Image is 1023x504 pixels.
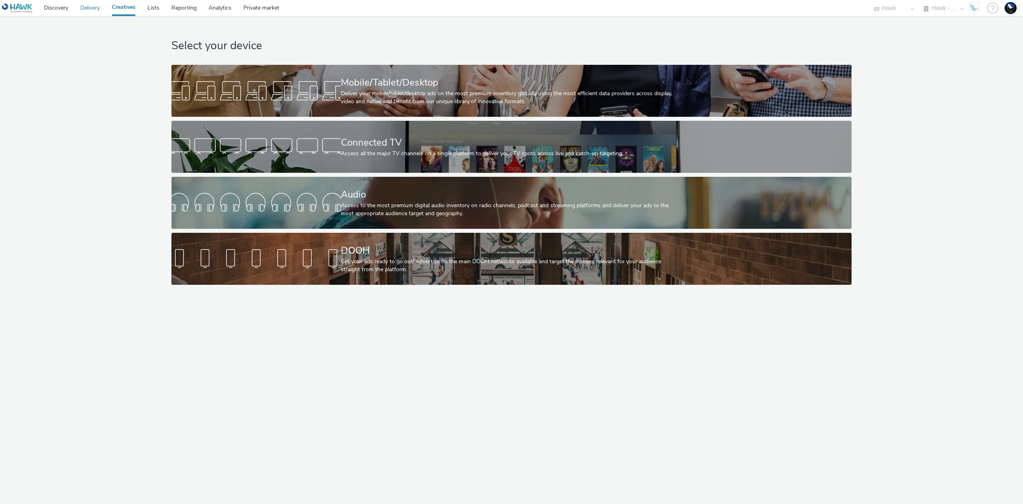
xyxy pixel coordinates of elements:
[341,244,679,258] div: DOOH
[2,3,33,13] img: undefined Logo
[341,202,679,218] div: Access to the most premium digital audio inventory on radio channels, podcast and streaming platf...
[341,90,679,106] div: Deliver your mobile/tablet/desktop ads on the most premium inventory globally using the most effi...
[171,38,852,54] h1: Select your device
[341,258,679,274] div: Get your ads ready to go out! Advertise on the main DOOH networks available and target the screen...
[341,76,679,90] div: Mobile/Tablet/Desktop
[171,233,852,285] a: DOOHGet your ads ready to go out! Advertise on the main DOOH networks available and target the sc...
[171,121,852,173] a: Connected TVAccess all the major TV channels on a single platform to deliver your TV spots across...
[341,150,679,158] div: Access all the major TV channels on a single platform to deliver your TV spots across live and ca...
[171,65,852,117] a: Mobile/Tablet/DesktopDeliver your mobile/tablet/desktop ads on the most premium inventory globall...
[968,2,983,14] a: Hawk Academy
[341,188,679,202] div: Audio
[171,177,852,229] a: AudioAccess to the most premium digital audio inventory on radio channels, podcast and streaming ...
[1005,2,1017,14] img: Support Hawk
[341,136,679,150] div: Connected TV
[968,2,980,14] img: Hawk Academy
